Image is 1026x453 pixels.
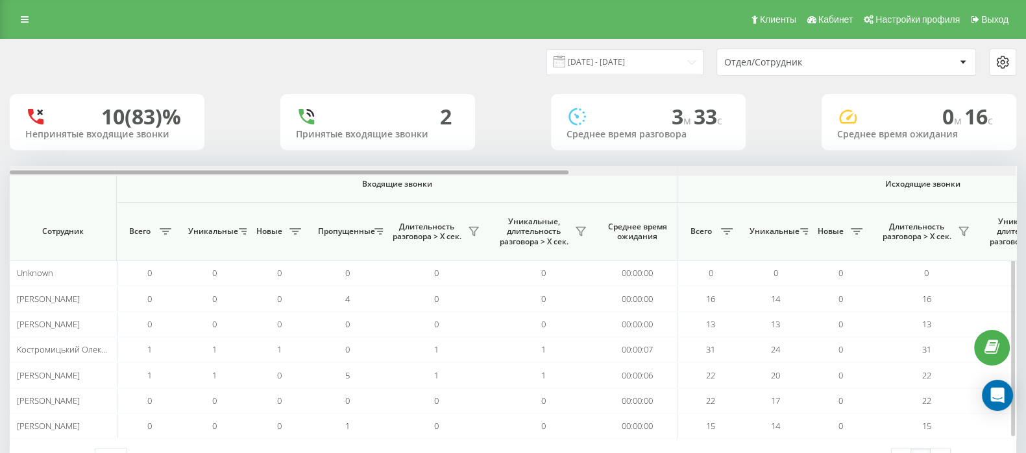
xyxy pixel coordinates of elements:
span: 33 [694,102,722,130]
span: 0 [709,267,713,279]
span: 0 [838,318,843,330]
span: 5 [345,369,350,381]
span: 0 [212,267,217,279]
span: м [954,113,964,128]
span: 0 [434,267,439,279]
span: 0 [434,420,439,432]
span: Выход [981,14,1008,25]
span: Пропущенные [318,226,371,237]
span: 1 [212,369,217,381]
span: 0 [147,395,152,406]
span: [PERSON_NAME] [17,293,80,305]
div: Среднее время разговора [567,129,730,140]
td: 00:00:00 [597,286,678,311]
span: Всего [685,226,717,237]
span: 0 [774,267,778,279]
span: 1 [541,343,546,355]
span: Всего [123,226,156,237]
span: 0 [212,318,217,330]
span: 1 [541,369,546,381]
span: 1 [434,343,439,355]
span: 0 [838,369,843,381]
span: 24 [771,343,780,355]
span: 0 [147,420,152,432]
span: 1 [147,343,152,355]
span: 0 [345,318,350,330]
span: 0 [434,395,439,406]
span: 0 [838,343,843,355]
span: 0 [924,267,929,279]
span: 0 [277,395,282,406]
span: 0 [541,420,546,432]
span: 0 [345,267,350,279]
span: [PERSON_NAME] [17,369,80,381]
span: 0 [212,420,217,432]
span: c [717,113,722,128]
span: 0 [541,267,546,279]
span: [PERSON_NAME] [17,420,80,432]
div: Отдел/Сотрудник [724,57,879,68]
span: 0 [277,369,282,381]
span: 1 [345,420,350,432]
span: 0 [541,293,546,305]
span: [PERSON_NAME] [17,395,80,406]
span: Новые [814,226,847,237]
span: 31 [922,343,931,355]
span: Клиенты [760,14,796,25]
span: Костромицький Олександр [17,343,125,355]
span: 4 [345,293,350,305]
span: Длительность разговора > Х сек. [879,222,954,242]
span: 0 [838,420,843,432]
span: 0 [838,267,843,279]
span: 16 [922,293,931,305]
span: 0 [345,343,350,355]
span: 0 [345,395,350,406]
span: 13 [771,318,780,330]
span: 14 [771,293,780,305]
span: 0 [277,318,282,330]
span: 22 [922,369,931,381]
span: 0 [147,267,152,279]
span: 1 [212,343,217,355]
span: Уникальные [188,226,235,237]
span: 0 [838,395,843,406]
td: 00:00:00 [597,388,678,413]
span: Кабинет [818,14,853,25]
span: м [683,113,694,128]
span: 0 [277,267,282,279]
span: 17 [771,395,780,406]
td: 00:00:00 [597,312,678,337]
span: 0 [147,318,152,330]
span: Уникальные [750,226,796,237]
span: Сотрудник [21,226,105,237]
span: 14 [771,420,780,432]
div: Среднее время ожидания [837,129,1001,140]
span: Новые [253,226,286,237]
span: [PERSON_NAME] [17,318,80,330]
span: 1 [434,369,439,381]
td: 00:00:06 [597,362,678,388]
span: 16 [706,293,715,305]
div: 2 [440,104,452,129]
span: 3 [672,102,694,130]
span: 13 [706,318,715,330]
span: Настройки профиля [875,14,960,25]
span: 20 [771,369,780,381]
span: Входящие звонки [151,179,644,189]
span: Уникальные, длительность разговора > Х сек. [496,216,571,247]
span: 15 [706,420,715,432]
span: 0 [541,318,546,330]
span: 1 [147,369,152,381]
span: 0 [434,318,439,330]
span: 0 [942,102,964,130]
span: 16 [964,102,993,130]
td: 00:00:07 [597,337,678,362]
span: 0 [147,293,152,305]
td: 00:00:00 [597,413,678,439]
span: 31 [706,343,715,355]
span: 13 [922,318,931,330]
td: 00:00:00 [597,261,678,286]
span: 1 [277,343,282,355]
span: c [988,113,993,128]
div: Open Intercom Messenger [982,380,1013,411]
